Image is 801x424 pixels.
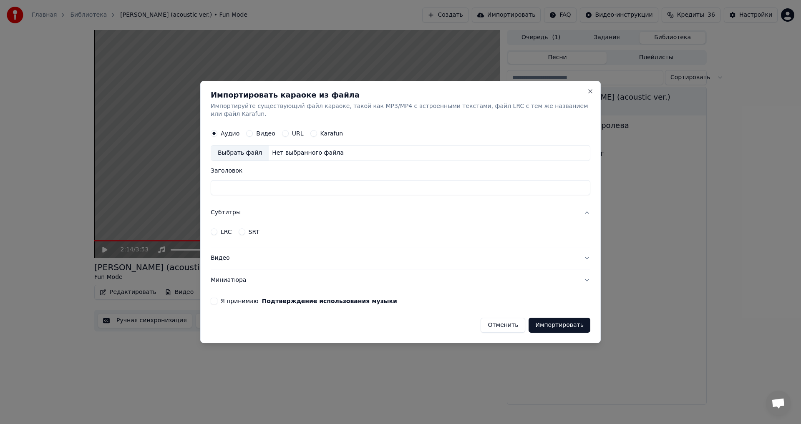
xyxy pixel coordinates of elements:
[211,223,590,247] div: Субтитры
[256,131,275,137] label: Видео
[211,91,590,99] h2: Импортировать караоке из файла
[269,149,347,158] div: Нет выбранного файла
[320,131,343,137] label: Karafun
[481,318,525,333] button: Отменить
[211,247,590,269] button: Видео
[292,131,304,137] label: URL
[211,168,590,174] label: Заголовок
[211,269,590,291] button: Миниатюра
[221,298,397,304] label: Я принимаю
[211,202,590,224] button: Субтитры
[249,229,259,235] label: SRT
[262,298,397,304] button: Я принимаю
[211,102,590,119] p: Импортируйте существующий файл караоке, такой как MP3/MP4 с встроенными текстами, файл LRC с тем ...
[221,131,239,137] label: Аудио
[529,318,590,333] button: Импортировать
[221,229,232,235] label: LRC
[211,146,269,161] div: Выбрать файл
